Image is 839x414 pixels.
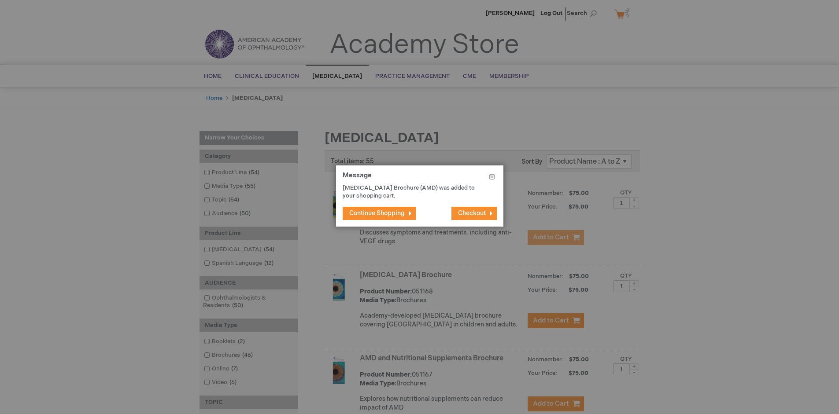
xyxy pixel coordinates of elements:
[343,172,497,184] h1: Message
[343,184,484,200] p: [MEDICAL_DATA] Brochure (AMD) was added to your shopping cart.
[458,209,486,217] span: Checkout
[343,207,416,220] button: Continue Shopping
[451,207,497,220] button: Checkout
[349,209,405,217] span: Continue Shopping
